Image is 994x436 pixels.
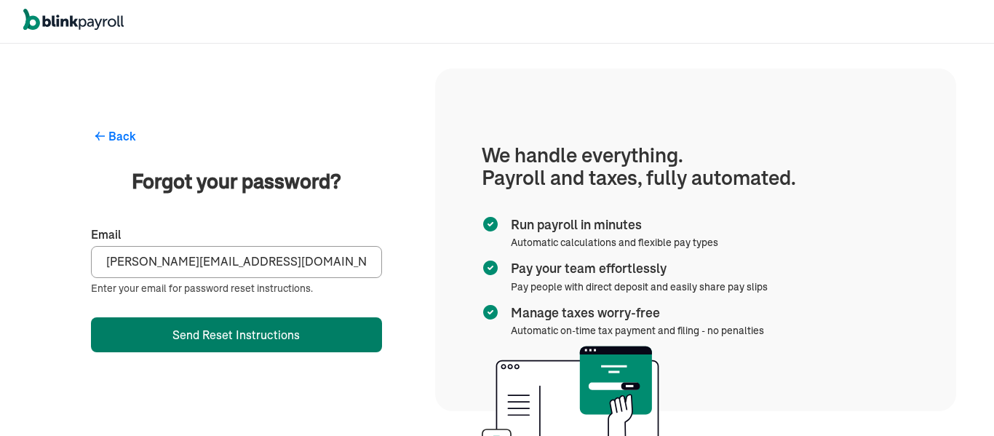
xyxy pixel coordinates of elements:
[511,236,718,249] span: Automatic calculations and flexible pay types
[511,259,762,278] span: Pay your team effortlessly
[752,279,994,436] iframe: Chat Widget
[511,304,758,322] span: Manage taxes worry-free
[511,280,768,293] span: Pay people with direct deposit and easily share pay slips
[91,226,382,243] label: Email
[482,259,499,277] img: checkmark
[23,9,124,31] img: logo
[91,167,382,196] span: Forgot your password?
[91,317,382,352] button: Send Reset Instructions
[511,324,764,337] span: Automatic on-time tax payment and filing - no penalties
[91,127,382,145] button: Back
[511,215,712,234] span: Run payroll in minutes
[482,215,499,233] img: checkmark
[91,281,382,296] span: Enter your email for password reset instructions.
[108,127,136,145] span: Back
[91,246,382,278] input: Email for password reset
[482,144,910,189] h1: We handle everything. Payroll and taxes, fully automated.
[482,304,499,321] img: checkmark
